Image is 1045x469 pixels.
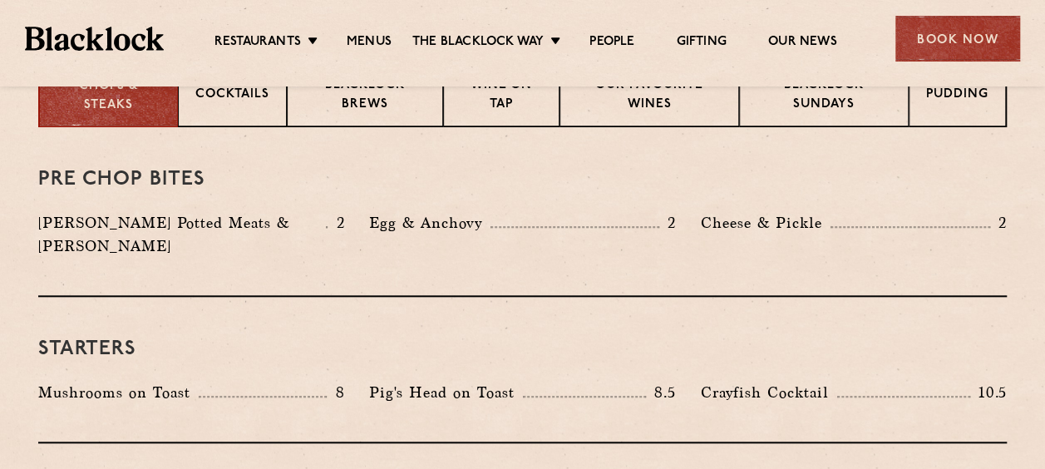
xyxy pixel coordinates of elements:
a: People [589,34,634,52]
h3: Pre Chop Bites [38,169,1007,190]
a: Our News [768,34,837,52]
p: 8 [327,382,344,403]
p: Our favourite wines [577,77,721,116]
img: BL_Textured_Logo-footer-cropped.svg [25,27,164,50]
a: Gifting [676,34,726,52]
p: 2 [659,212,676,234]
a: Menus [347,34,392,52]
p: Pudding [926,86,988,106]
p: 10.5 [970,382,1007,403]
p: Blacklock Sundays [757,77,891,116]
p: Cheese & Pickle [701,211,831,234]
p: 2 [990,212,1007,234]
p: 8.5 [646,382,676,403]
p: Blacklock Brews [304,77,426,116]
p: Crayfish Cocktail [701,381,837,404]
p: Mushrooms on Toast [38,381,199,404]
p: Pig's Head on Toast [369,381,523,404]
p: Wine on Tap [461,77,542,116]
h3: Starters [38,338,1007,360]
p: Chops & Steaks [57,77,160,115]
p: Egg & Anchovy [369,211,490,234]
div: Book Now [895,16,1020,62]
a: The Blacklock Way [412,34,544,52]
p: 2 [328,212,344,234]
p: Cocktails [195,86,269,106]
p: [PERSON_NAME] Potted Meats & [PERSON_NAME] [38,211,326,258]
a: Restaurants [214,34,301,52]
